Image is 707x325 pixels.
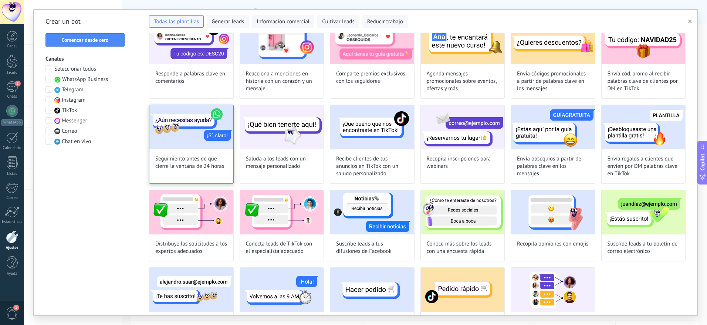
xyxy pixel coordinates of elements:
button: Generar leads [207,15,249,28]
img: Comparte premios exclusivos con los seguidores [330,20,414,64]
img: Suscribe leads a tu boletín de correo electrónico [602,190,686,234]
button: Reducir trabajo [362,15,408,28]
span: Información comercial [257,18,309,26]
img: Conoce más sobre los leads con una encuesta rápida [421,190,505,234]
span: Suscribe leads a tu boletín de correo electrónico [608,240,680,255]
h3: Canales [45,55,125,62]
span: TikTok [62,107,77,114]
img: Haz crecer tu lista de correos con tu audiencia de TikTok [149,268,233,312]
img: Envía obsequios a partir de palabras clave en los mensajes [511,105,595,149]
span: 1 [13,305,19,311]
span: Correo [62,128,77,135]
span: Distribuye las solicitudes a los expertos adecuados [155,240,227,255]
span: Seleccionar todos [54,65,96,73]
img: Reacciona a menciones en historia con un corazón y un mensaje [240,20,324,64]
img: Recopila inscripciones para webinars [421,105,505,149]
div: Calendario [1,146,23,150]
span: Saluda a los leads con un mensaje personalizado [246,155,318,170]
span: WhatsApp Business [62,76,108,83]
img: Responde a palabras clave en comentarios [149,20,233,64]
div: WhatsApp [1,119,23,126]
div: Chats [1,94,23,99]
span: Envía cód. promo al recibir palabras clave de clientes por DM en TikTok [608,70,680,92]
img: Recopila opiniones con emojis [511,190,595,234]
img: Ayuda al equipo de ventas a conocer un lead y sus preferencias [330,268,414,312]
span: Chat en vivo [62,138,91,145]
button: Todas las plantillas [149,15,204,28]
h2: Crear un bot [45,16,125,27]
img: Seguimiento antes de que cierre la ventana de 24 horas [149,105,233,149]
span: Copilot [699,153,706,170]
span: Recibe clientes de tus anuncios en TikTok con un saludo personalizado [336,155,408,177]
span: Suscribe leads a tus difusiones de Facebook [336,240,408,255]
span: Recopila inscripciones para webinars [427,155,499,170]
div: Panel [1,44,23,49]
img: Envía cód. promo al recibir palabras clave de clientes por DM en TikTok [602,20,686,64]
span: Cultivar leads [322,18,354,26]
img: Saluda a los leads con un mensaje personalizado [240,105,324,149]
img: Envía regalos a clientes que envíen por DM palabras clave en TikTok [602,105,686,149]
span: Conoce más sobre los leads con una encuesta rápida [427,240,499,255]
img: Conecta leads de TikTok con el especialista adecuado [240,190,324,234]
span: Seguimiento antes de que cierre la ventana de 24 horas [155,155,227,170]
span: Envía regalos a clientes que envíen por DM palabras clave en TikTok [608,155,680,177]
span: Agenda mensajes promocionales sobre eventos, ofertas y más [427,70,499,92]
img: Envía códigos promocionales a partir de palabras clave en los mensajes [511,20,595,64]
img: Distribuye conversaciones entre el equipo con Round Robin [511,268,595,312]
img: Distribuye las solicitudes a los expertos adecuados [149,190,233,234]
span: Comenzar desde cero [62,37,109,43]
img: Notifica al equipo de ventas cuando seguidores de TikTok quieran pedir [421,268,505,312]
img: Recibe mensajes cuando estés fuera de línea [240,268,324,312]
span: Messenger [62,117,87,125]
img: Recibe clientes de tus anuncios en TikTok con un saludo personalizado [330,105,414,149]
span: Comparte premios exclusivos con los seguidores [336,70,408,85]
span: Responde a palabras clave en comentarios [155,70,227,85]
span: Conecta leads de TikTok con el especialista adecuado [246,240,318,255]
span: 2 [15,81,21,87]
span: Envía códigos promocionales a partir de palabras clave en los mensajes [517,70,589,92]
img: Agenda mensajes promocionales sobre eventos, ofertas y más [421,20,505,64]
button: Comenzar desde cero [45,33,125,47]
div: Ajustes [1,246,23,250]
span: Instagram [62,97,85,104]
div: Listas [1,172,23,176]
button: Cultivar leads [317,15,359,28]
img: Suscribe leads a tus difusiones de Facebook [330,190,414,234]
div: Estadísticas [1,220,23,224]
button: Información comercial [252,15,314,28]
span: Recopila opiniones con emojis [517,240,589,248]
span: Todas las plantillas [154,18,199,26]
div: Correo [1,196,23,200]
span: Telegram [62,86,84,94]
span: Envía obsequios a partir de palabras clave en los mensajes [517,155,589,177]
span: Reducir trabajo [367,18,403,26]
span: Generar leads [212,18,244,26]
div: Leads [1,71,23,75]
div: Ayuda [1,271,23,276]
span: Reacciona a menciones en historia con un corazón y un mensaje [246,70,318,92]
